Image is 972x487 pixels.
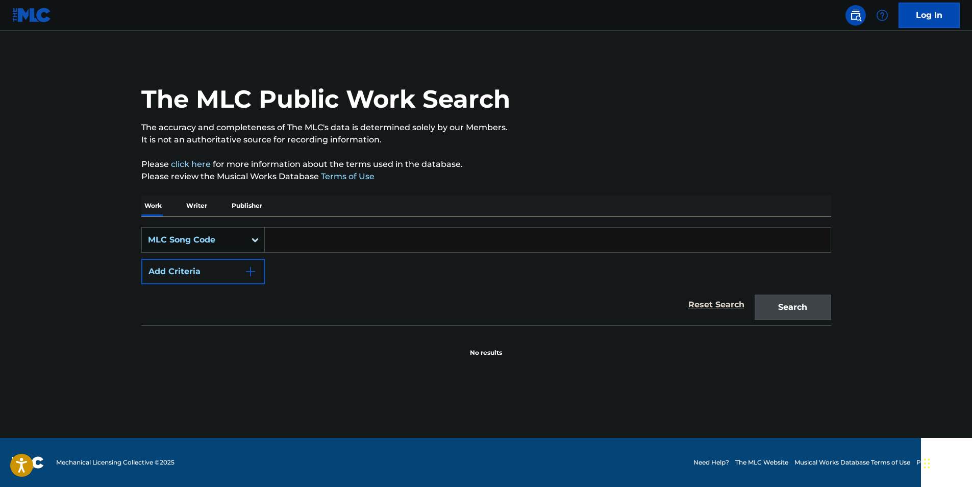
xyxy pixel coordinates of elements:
[735,458,788,467] a: The MLC Website
[921,438,972,487] iframe: Chat Widget
[141,195,165,216] p: Work
[56,458,175,467] span: Mechanical Licensing Collective © 2025
[319,172,375,181] a: Terms of Use
[171,159,211,169] a: click here
[850,9,862,21] img: search
[141,134,831,146] p: It is not an authoritative source for recording information.
[470,336,502,357] p: No results
[244,265,257,278] img: 9d2ae6d4665cec9f34b9.svg
[183,195,210,216] p: Writer
[12,456,44,469] img: logo
[924,448,930,479] div: Drag
[141,121,831,134] p: The accuracy and completeness of The MLC's data is determined solely by our Members.
[794,458,910,467] a: Musical Works Database Terms of Use
[899,3,960,28] a: Log In
[12,8,52,22] img: MLC Logo
[693,458,729,467] a: Need Help?
[141,158,831,171] p: Please for more information about the terms used in the database.
[141,227,831,325] form: Search Form
[845,5,866,26] a: Public Search
[916,458,960,467] a: Privacy Policy
[876,9,888,21] img: help
[148,234,240,246] div: MLC Song Code
[141,84,510,114] h1: The MLC Public Work Search
[141,259,265,284] button: Add Criteria
[872,5,892,26] div: Help
[141,171,831,183] p: Please review the Musical Works Database
[229,195,265,216] p: Publisher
